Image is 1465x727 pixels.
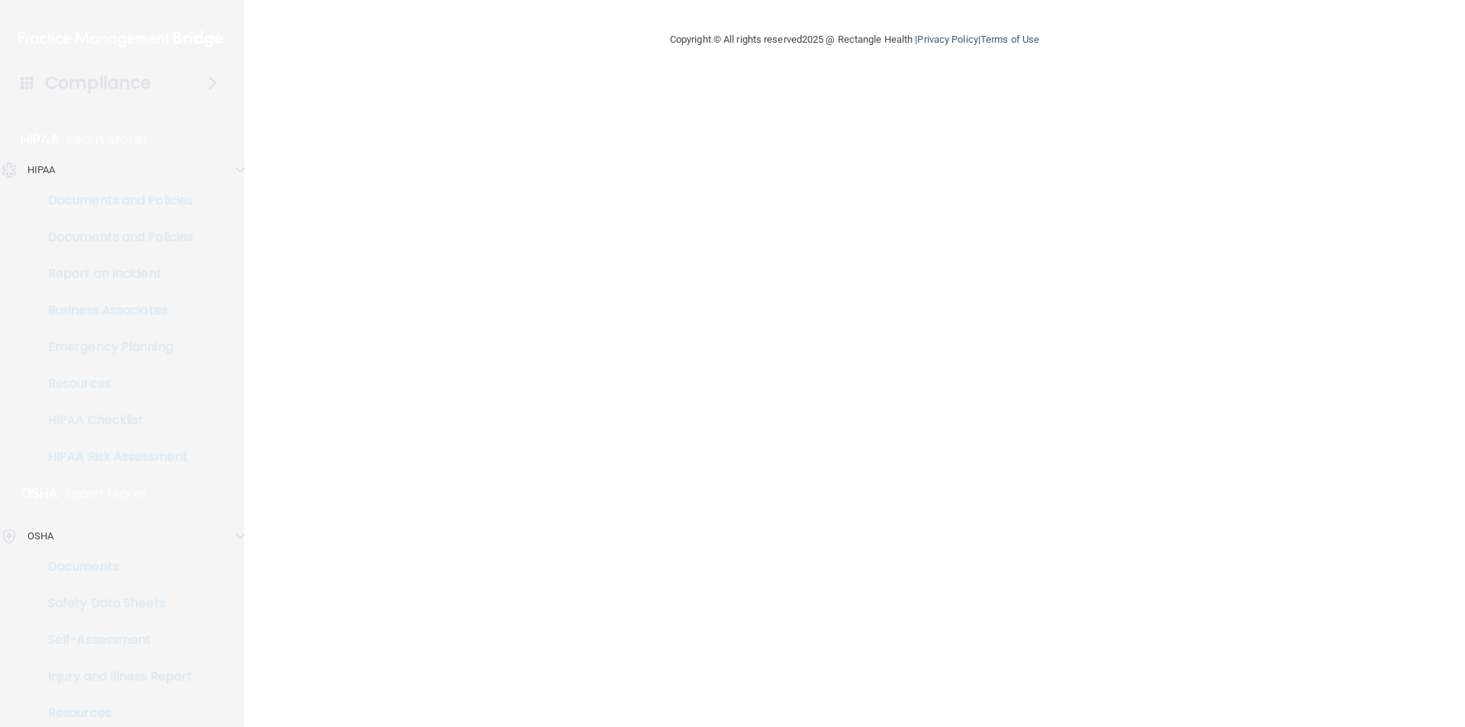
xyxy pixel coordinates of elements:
[10,596,218,611] p: Safety Data Sheets
[10,339,218,355] p: Emergency Planning
[10,559,218,574] p: Documents
[576,15,1133,64] div: Copyright © All rights reserved 2025 @ Rectangle Health | |
[10,376,218,391] p: Resources
[21,130,60,149] p: HIPAA
[10,230,218,245] p: Documents and Policies
[10,193,218,208] p: Documents and Policies
[980,34,1039,45] a: Terms of Use
[10,669,218,684] p: Injury and Illness Report
[10,303,218,318] p: Business Associates
[10,266,218,281] p: Report an Incident
[67,130,148,149] p: Learn More!
[45,72,151,94] h4: Compliance
[10,632,218,648] p: Self-Assessment
[917,34,977,45] a: Privacy Policy
[10,449,218,465] p: HIPAA Risk Assessment
[27,527,53,545] p: OSHA
[18,24,226,54] img: PMB logo
[10,706,218,721] p: Resources
[10,413,218,428] p: HIPAA Checklist
[21,484,59,503] p: OSHA
[66,484,147,503] p: Learn More!
[27,161,56,179] p: HIPAA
